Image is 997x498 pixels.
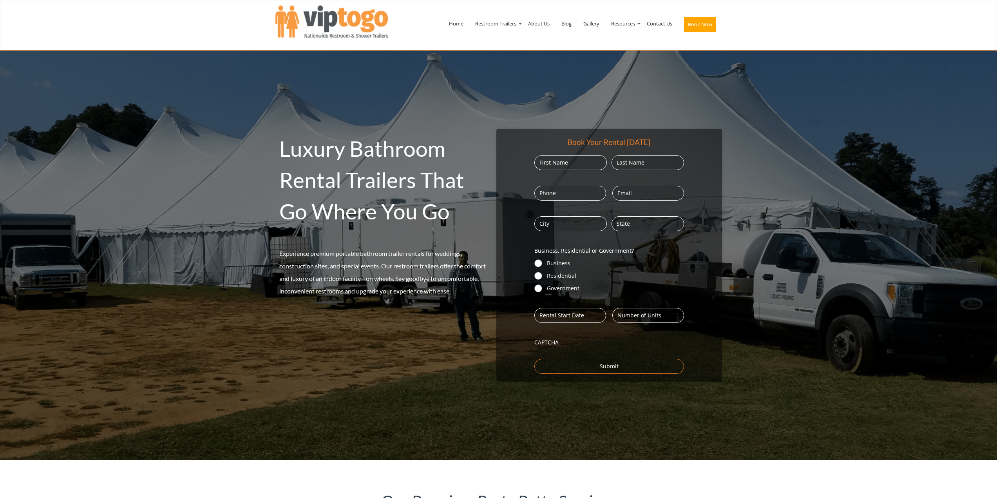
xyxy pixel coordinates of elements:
input: Last Name [612,155,684,170]
a: Contact Us [641,3,678,44]
input: City [534,216,607,231]
a: About Us [522,3,555,44]
a: Resources [605,3,641,44]
input: Number of Units [612,308,684,323]
span: Experience premium portable bathroom trailer rentals for weddings, construction sites, and specia... [279,250,486,295]
label: Business [547,259,684,267]
input: Phone [534,186,606,201]
h2: Luxury Bathroom Rental Trailers That Go Where You Go [279,133,493,227]
img: VIPTOGO [275,5,388,38]
input: First Name [534,155,607,170]
input: Rental Start Date [534,308,606,323]
a: Gallery [577,3,605,44]
input: Email [612,186,684,201]
legend: Business, Residential or Government? [534,247,634,255]
a: Home [443,3,469,44]
button: Book Now [684,17,716,32]
a: Book Now [678,3,722,49]
a: Blog [555,3,577,44]
input: Submit [534,359,684,374]
label: Government [547,284,684,292]
label: Residential [547,272,684,280]
div: Book Your Rental [DATE] [568,137,650,147]
input: State [612,216,684,231]
a: Restroom Trailers [469,3,522,44]
label: CAPTCHA [534,339,684,346]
